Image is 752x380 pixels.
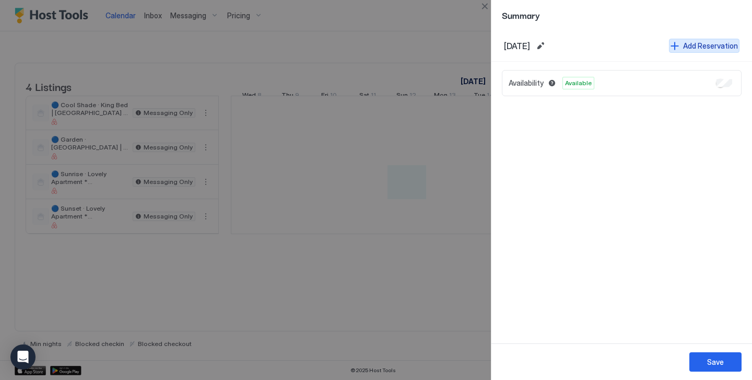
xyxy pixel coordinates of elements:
[546,77,558,89] button: Blocked dates override all pricing rules and remain unavailable until manually unblocked
[504,41,530,51] span: [DATE]
[565,78,592,88] span: Available
[689,352,742,372] button: Save
[683,40,738,51] div: Add Reservation
[502,8,742,21] span: Summary
[534,40,547,52] button: Edit date range
[10,344,36,370] div: Open Intercom Messenger
[509,78,544,88] span: Availability
[669,39,739,53] button: Add Reservation
[707,356,724,367] div: Save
